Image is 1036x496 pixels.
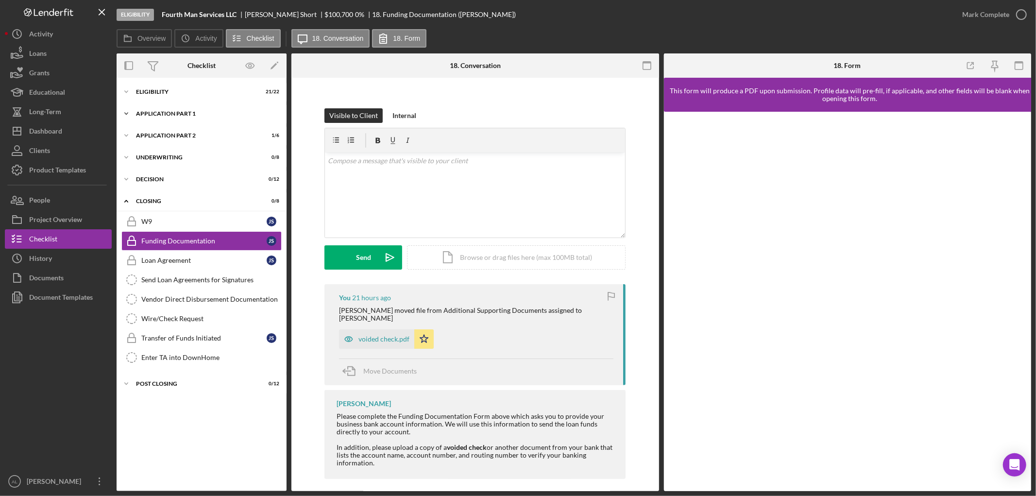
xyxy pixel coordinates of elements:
[141,354,281,361] div: Enter TA into DownHome
[141,237,267,245] div: Funding Documentation
[363,367,417,375] span: Move Documents
[121,309,282,328] a: Wire/Check Request
[392,108,416,123] div: Internal
[324,245,402,270] button: Send
[121,251,282,270] a: Loan AgreementJS
[136,198,255,204] div: Closing
[117,9,154,21] div: Eligibility
[1003,453,1026,477] div: Open Intercom Messenger
[267,236,276,246] div: J S
[267,217,276,226] div: J S
[141,315,281,323] div: Wire/Check Request
[262,133,279,138] div: 1 / 6
[12,479,17,484] text: AL
[962,5,1009,24] div: Mark Complete
[339,307,613,322] div: [PERSON_NAME] moved file from Additional Supporting Documents assigned to [PERSON_NAME]
[339,329,434,349] button: voided check.pdf
[141,257,267,264] div: Loan Agreement
[352,294,391,302] time: 2025-10-07 22:20
[121,212,282,231] a: W9JS
[262,381,279,387] div: 0 / 12
[24,472,87,494] div: [PERSON_NAME]
[356,245,371,270] div: Send
[136,111,274,117] div: Application Part 1
[388,108,421,123] button: Internal
[337,412,616,467] div: Please complete the Funding Documentation Form above which asks you to provide your business bank...
[372,29,426,48] button: 18. Form
[136,381,255,387] div: Post Closing
[324,108,383,123] button: Visible to Client
[5,472,112,491] button: AL[PERSON_NAME]
[262,89,279,95] div: 21 / 22
[267,333,276,343] div: J S
[262,198,279,204] div: 0 / 8
[358,335,409,343] div: voided check.pdf
[262,176,279,182] div: 0 / 12
[247,34,274,42] label: Checklist
[141,334,267,342] div: Transfer of Funds Initiated
[339,294,351,302] div: You
[121,348,282,367] a: Enter TA into DownHome
[121,290,282,309] a: Vendor Direct Disbursement Documentation
[136,154,255,160] div: Underwriting
[355,11,364,18] div: 0 %
[187,62,216,69] div: Checklist
[136,89,255,95] div: Eligibility
[174,29,223,48] button: Activity
[312,34,364,42] label: 18. Conversation
[137,34,166,42] label: Overview
[674,121,1023,481] iframe: Lenderfit form
[226,29,281,48] button: Checklist
[834,62,861,69] div: 18. Form
[141,218,267,225] div: W9
[136,176,255,182] div: Decision
[325,10,354,18] span: $100,700
[121,270,282,290] a: Send Loan Agreements for Signatures
[141,295,281,303] div: Vendor Direct Disbursement Documentation
[136,133,255,138] div: Application Part 2
[337,400,391,408] div: [PERSON_NAME]
[329,108,378,123] div: Visible to Client
[373,11,516,18] div: 18. Funding Documentation ([PERSON_NAME])
[162,11,237,18] b: Fourth Man Services LLC
[267,256,276,265] div: J S
[450,62,501,69] div: 18. Conversation
[262,154,279,160] div: 0 / 8
[121,231,282,251] a: Funding DocumentationJS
